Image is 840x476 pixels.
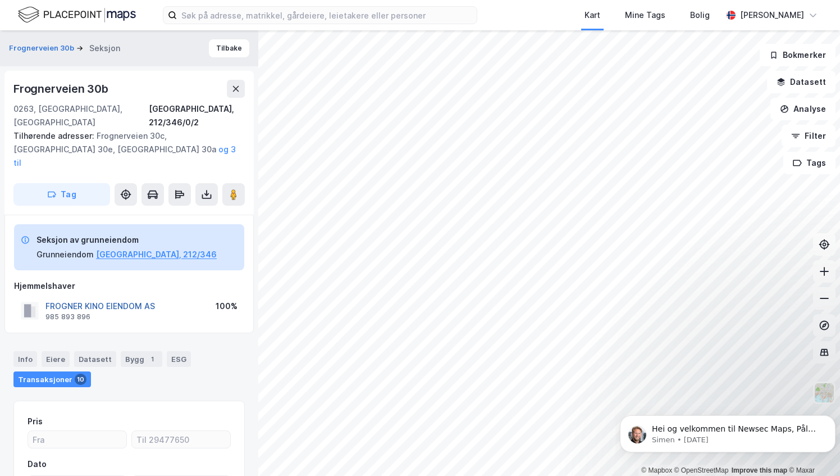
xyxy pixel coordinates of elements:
div: Pris [28,415,43,428]
div: Frognerveien 30c, [GEOGRAPHIC_DATA] 30e, [GEOGRAPHIC_DATA] 30a [13,129,236,170]
img: logo.f888ab2527a4732fd821a326f86c7f29.svg [18,5,136,25]
a: Mapbox [641,466,672,474]
div: [PERSON_NAME] [740,8,804,22]
iframe: Intercom notifications message [615,392,840,470]
input: Fra [28,431,126,448]
a: OpenStreetMap [674,466,729,474]
div: Kart [585,8,600,22]
div: Seksjon [89,42,120,55]
button: Tag [13,183,110,206]
div: Transaksjoner [13,371,91,387]
div: 0263, [GEOGRAPHIC_DATA], [GEOGRAPHIC_DATA] [13,102,149,129]
button: [GEOGRAPHIC_DATA], 212/346 [96,248,217,261]
div: Mine Tags [625,8,665,22]
button: Filter [782,125,836,147]
div: Eiere [42,351,70,367]
div: Bolig [690,8,710,22]
div: Hjemmelshaver [14,279,244,293]
input: Søk på adresse, matrikkel, gårdeiere, leietakere eller personer [177,7,477,24]
div: Bygg [121,351,162,367]
div: Info [13,351,37,367]
div: Grunneiendom [36,248,94,261]
button: Datasett [767,71,836,93]
a: Improve this map [732,466,787,474]
div: Dato [28,457,47,471]
div: Frognerveien 30b [13,80,111,98]
div: 100% [216,300,238,313]
span: Tilhørende adresser: [13,131,97,140]
button: Frognerveien 30b [9,43,76,54]
button: Tags [783,152,836,174]
div: [GEOGRAPHIC_DATA], 212/346/0/2 [149,102,245,129]
div: ESG [167,351,191,367]
div: 1 [147,353,158,365]
button: Bokmerker [760,44,836,66]
div: Datasett [74,351,116,367]
input: Til 29477650 [132,431,230,448]
img: Z [814,382,835,404]
div: 985 893 896 [45,312,90,321]
div: 10 [75,374,86,385]
div: Seksjon av grunneiendom [36,233,217,247]
button: Analyse [770,98,836,120]
button: Tilbake [209,39,249,57]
